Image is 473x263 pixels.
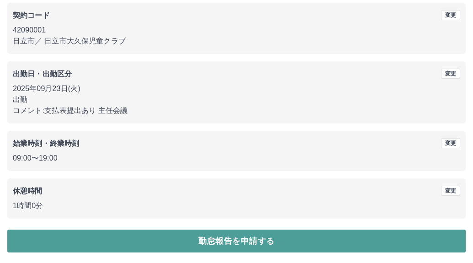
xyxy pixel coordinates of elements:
p: 1時間0分 [13,200,460,211]
button: 変更 [441,69,460,79]
button: 変更 [441,186,460,196]
p: コメント: 支払表提出あり 主任会議 [13,105,460,116]
p: 42090001 [13,25,460,36]
button: 変更 [441,10,460,20]
b: 契約コード [13,11,50,19]
button: 変更 [441,138,460,148]
p: 出勤 [13,94,460,105]
p: 2025年09月23日(火) [13,83,460,94]
b: 出勤日・出勤区分 [13,70,72,78]
b: 休憩時間 [13,187,43,195]
p: 09:00 〜 19:00 [13,153,460,164]
button: 勤怠報告を申請する [7,230,466,252]
b: 始業時刻・終業時刻 [13,140,79,147]
p: 日立市 ／ 日立市大久保児童クラブ [13,36,460,47]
